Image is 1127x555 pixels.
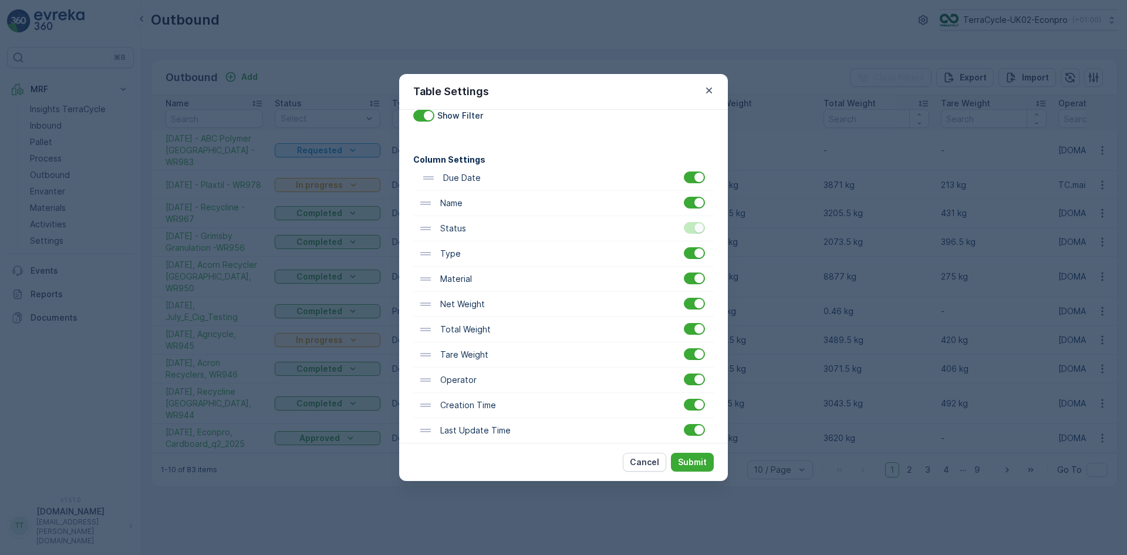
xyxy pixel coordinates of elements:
h4: Column Settings [413,153,714,166]
p: Submit [678,456,707,468]
button: Submit [671,453,714,472]
p: Cancel [630,456,659,468]
button: Cancel [623,453,666,472]
p: Table Settings [413,83,489,100]
p: Show Filter [437,110,483,122]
